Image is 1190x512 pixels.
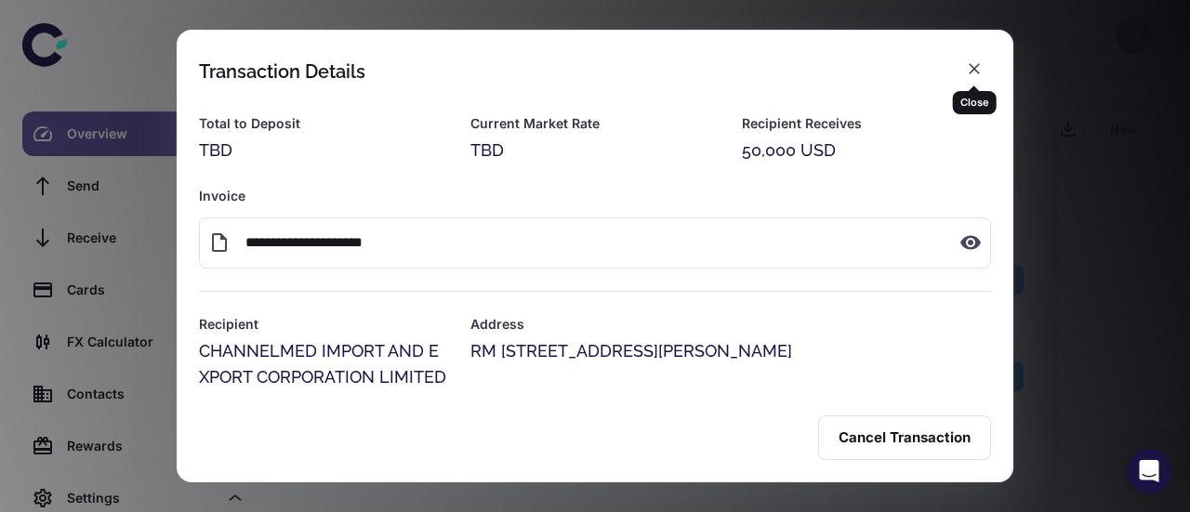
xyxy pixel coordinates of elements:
h6: Current Market Rate [470,113,720,134]
button: Cancel Transaction [818,415,991,460]
h6: Address [470,314,991,335]
div: TBD [199,138,448,164]
div: Transaction Details [199,60,365,83]
h6: Invoice [199,186,991,206]
div: Close [953,91,997,114]
h6: Total to Deposit [199,113,448,134]
div: Open Intercom Messenger [1127,449,1171,493]
div: 50,000 USD [742,138,991,164]
div: CHANNELMED IMPORT AND EXPORT CORPORATION LIMITED [199,338,448,390]
h6: Recipient Receives [742,113,991,134]
div: TBD [470,138,720,164]
div: RM [STREET_ADDRESS][PERSON_NAME] [470,338,991,364]
h6: Recipient [199,314,448,335]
